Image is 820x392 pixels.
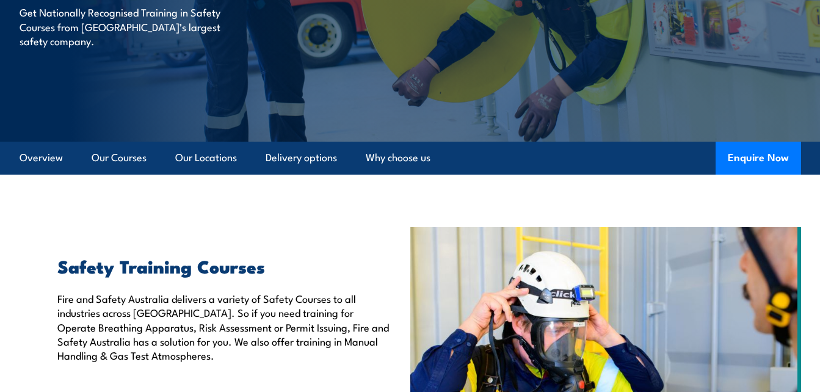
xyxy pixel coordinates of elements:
a: Our Courses [92,142,147,174]
a: Delivery options [266,142,337,174]
p: Get Nationally Recognised Training in Safety Courses from [GEOGRAPHIC_DATA]’s largest safety comp... [20,5,242,48]
a: Overview [20,142,63,174]
a: Why choose us [366,142,430,174]
p: Fire and Safety Australia delivers a variety of Safety Courses to all industries across [GEOGRAPH... [57,291,392,363]
button: Enquire Now [716,142,801,175]
a: Our Locations [175,142,237,174]
h2: Safety Training Courses [57,258,392,274]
